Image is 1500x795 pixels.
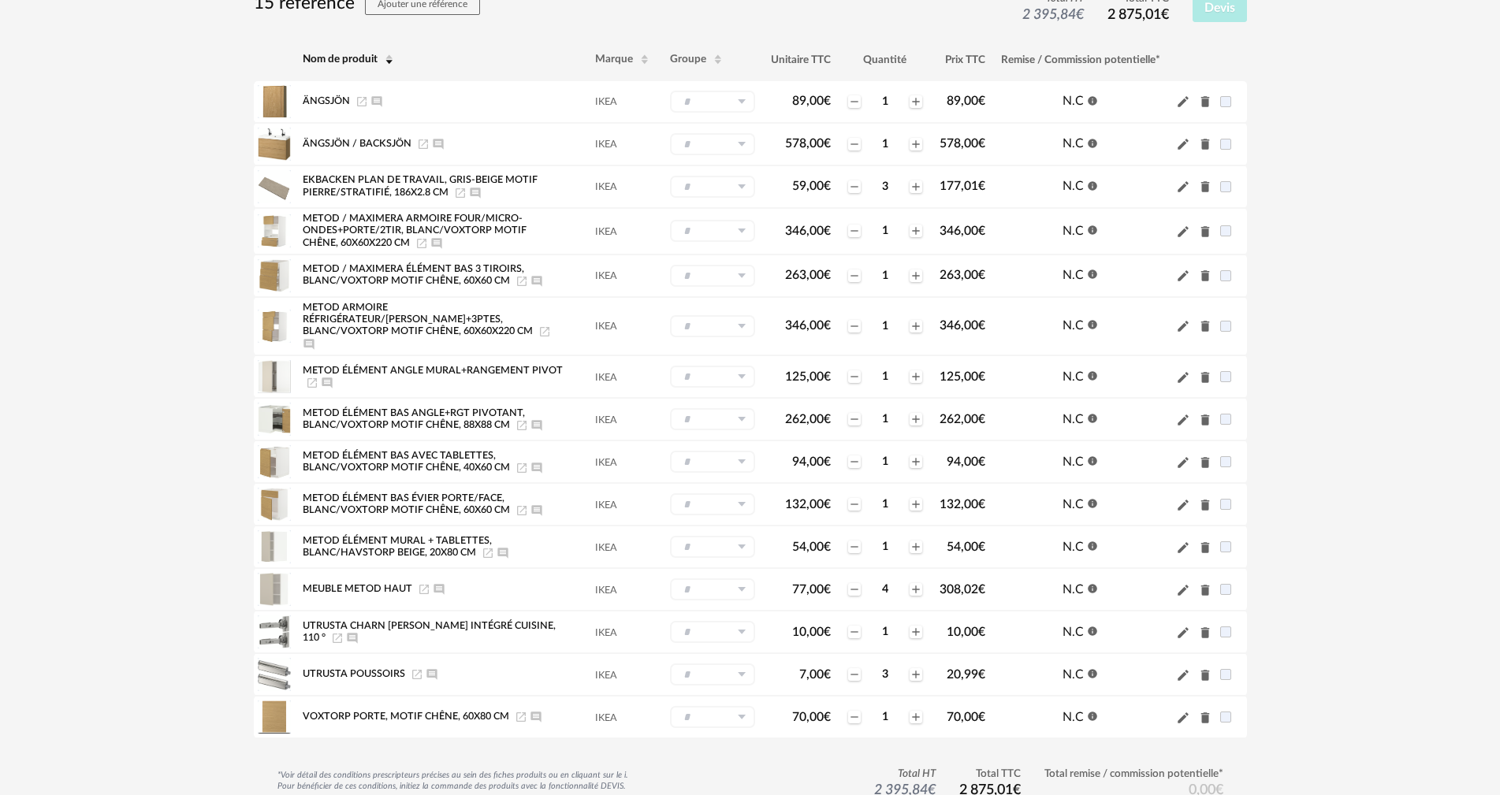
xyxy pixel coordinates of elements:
span: Plus icon [910,95,922,108]
span: Marque [595,54,633,65]
img: Product pack shot [258,128,291,161]
span: IKEA [595,321,617,331]
span: N.C [1063,95,1084,107]
span: 346,00 [785,319,831,332]
span: € [824,413,831,425]
img: Product pack shot [258,658,291,691]
span: 132,00 [940,498,985,511]
span: Delete icon [1198,625,1212,640]
span: Ajouter un commentaire [303,339,315,348]
span: MEUBLE METOD HAUT [303,585,412,594]
th: Quantité [839,39,932,81]
span: € [824,95,831,107]
span: Plus icon [910,138,922,150]
div: Sélectionner un groupe [670,621,755,643]
span: IKEA [595,671,617,680]
span: 263,00 [940,269,985,281]
span: 263,00 [785,269,831,281]
span: 578,00 [785,137,831,150]
span: IKEA [595,500,617,510]
span: UTRUSTA Charn [PERSON_NAME] intégré cuisine, 110 ° [303,621,556,643]
span: € [824,225,831,237]
a: Launch icon [355,96,368,106]
span: 125,00 [940,370,985,383]
span: IKEA [595,543,617,552]
a: Launch icon [516,420,528,429]
span: Groupe [670,54,706,65]
span: 89,00 [947,95,985,107]
span: € [824,319,831,332]
span: Plus icon [910,668,922,681]
span: Minus icon [848,269,861,282]
span: ÄNGSJÖN / BACKSJÖN [303,139,411,148]
span: Information icon [1087,709,1098,722]
span: Minus icon [848,180,861,193]
img: Product pack shot [258,360,291,393]
span: Minus icon [848,583,861,596]
span: 346,00 [940,225,985,237]
span: Plus icon [910,413,922,425]
span: Information icon [1087,369,1098,381]
span: € [824,668,831,681]
span: Pencil icon [1176,540,1190,555]
span: € [978,95,985,107]
div: Sélectionner un groupe [670,176,755,198]
span: 54,00 [947,541,985,553]
span: € [824,583,831,596]
a: Launch icon [516,276,528,285]
span: 59,00 [792,180,831,192]
span: € [978,498,985,511]
span: 7,00 [799,668,831,681]
span: Delete icon [1198,582,1212,597]
span: Information icon [1087,178,1098,191]
th: Prix TTC [932,39,993,81]
span: IKEA [595,713,617,723]
div: 1 [862,137,908,151]
span: 125,00 [785,370,831,383]
img: Product pack shot [258,445,291,478]
span: € [824,370,831,383]
div: 4 [862,582,908,596]
div: 1 [862,497,908,511]
span: Delete icon [1198,224,1212,239]
div: Sélectionner un groupe [670,408,755,430]
span: UTRUSTA poussoirs [303,670,405,679]
div: Sélectionner un groupe [670,663,755,685]
span: Delete icon [1198,318,1212,333]
span: Plus icon [910,626,922,638]
span: Ajouter un commentaire [433,584,445,593]
span: Pencil icon [1176,136,1190,151]
span: Minus icon [848,668,861,681]
span: N.C [1063,455,1084,468]
span: Information icon [1087,93,1098,106]
span: Pencil icon [1176,455,1190,470]
span: Plus icon [910,498,922,511]
span: Information icon [1087,318,1098,330]
span: Launch icon [516,463,528,472]
span: N.C [1063,225,1084,237]
div: *Voir détail des conditions prescripteurs précises au sein des fiches produits ou en cliquant sur... [277,770,628,792]
span: 94,00 [947,455,985,468]
span: 346,00 [940,319,985,332]
span: Ajouter un commentaire [530,711,542,721]
span: Devis [1204,2,1235,14]
a: Launch icon [482,548,494,557]
span: 10,00 [792,626,831,638]
span: Launch icon [411,669,423,678]
span: 578,00 [940,137,985,150]
span: Plus icon [910,583,922,596]
span: METOD Élément angle mural+rangement pivot [303,366,563,375]
span: Ajouter un commentaire [497,548,509,557]
span: Pencil icon [1176,94,1190,109]
span: Total TTC [959,767,1021,782]
div: Sélectionner un groupe [670,220,755,242]
div: 1 [862,319,908,333]
span: Ajouter un commentaire [530,276,543,285]
span: Ajouter un commentaire [530,505,543,515]
span: Plus icon [910,269,922,282]
span: 77,00 [792,583,831,596]
a: Launch icon [331,633,344,642]
div: Sélectionner un groupe [670,265,755,287]
span: 2 875,01 [1107,8,1169,22]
